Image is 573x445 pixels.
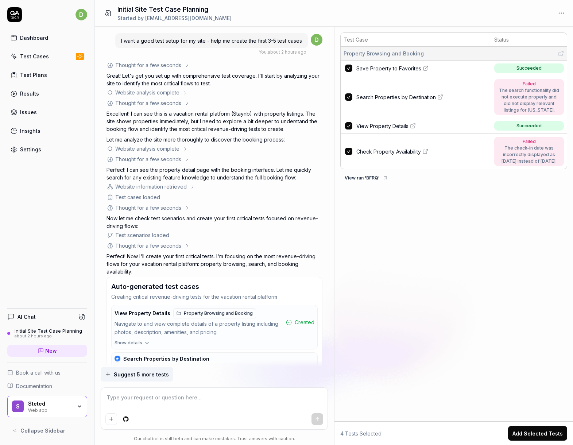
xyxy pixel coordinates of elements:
div: Settings [20,146,41,153]
div: Thought for a few seconds [115,242,181,249]
span: [EMAIL_ADDRESS][DOMAIN_NAME] [145,15,232,21]
button: SStetedWeb app [7,396,87,418]
button: Add Selected Tests [508,426,567,441]
span: Search Properties by Destination [123,356,209,362]
span: d [76,9,87,20]
span: Created [295,318,314,326]
a: Documentation [7,382,87,390]
div: Thought for a few seconds [115,61,181,69]
div: Our chatbot is still beta and can make mistakes. Trust answers with caution. [101,436,328,442]
a: Test Plans [7,68,87,82]
a: Test Cases [7,49,87,63]
span: Save Property to Favorites [356,65,421,72]
a: Check Property Availability [356,148,490,155]
div: Started by [117,14,232,22]
span: View Property Details [356,122,409,130]
span: Show details [115,340,142,346]
div: Results [20,90,39,97]
a: Results [7,86,87,101]
a: Save Property to Favorites [356,65,490,72]
span: Documentation [16,382,52,390]
a: Insights [7,124,87,138]
div: Thought for a few seconds [115,99,181,107]
div: , about 2 hours ago [259,49,306,55]
div: about 2 hours ago [15,334,82,339]
span: Collapse Sidebar [20,427,65,434]
a: Property Browsing and Booking [173,308,256,318]
p: Excellent! I can see this is a vacation rental platform (Staynb) with property listings. The site... [107,110,322,133]
div: Website information retrieved [115,183,187,190]
h3: Auto-generated test cases [111,282,199,291]
h4: AI Chat [18,313,36,321]
p: Perfect! I can see the property detail page with the booking interface. Let me quickly search for... [107,166,322,181]
button: View Property DetailsProperty Browsing and BookingNavigate to and view complete details of a prop... [112,305,317,340]
a: Search Properties by Destination [356,93,490,101]
div: Thought for a few seconds [115,204,181,212]
div: Initial Site Test Case Planning [15,328,82,334]
div: Test Plans [20,71,47,79]
span: I want a good test setup for my site - help me create the first 3-5 test cases [121,38,302,44]
span: New [45,347,57,355]
span: Check Property Availability [356,148,421,155]
p: Let me analyze the site more thoroughly to discover the booking process: [107,136,322,143]
div: Test Cases [20,53,49,60]
button: View run 'BFRQ' [340,172,393,184]
span: Suggest 5 more tests [114,371,169,378]
div: Failed [498,138,560,145]
span: Property Browsing and Booking [184,310,253,317]
p: Now let me check test scenarios and create your first critical tests focused on revenue-driving f... [107,214,322,230]
button: Add attachment [105,413,117,425]
a: Book a call with us [7,369,87,376]
button: Suggest 5 more tests [101,367,173,382]
span: Search Properties by Destination [356,93,436,101]
span: You [259,49,267,55]
a: View run 'BFRQ' [340,174,393,181]
p: Perfect! Now I'll create your first critical tests. I'm focusing on the most revenue-driving flow... [107,252,322,275]
th: Status [491,33,567,47]
button: Collapse Sidebar [7,423,87,438]
p: Creating critical revenue-driving tests for the vacation rental platform [111,293,318,301]
div: Failed [498,81,560,87]
div: The search functionality did not execute properly and did not display relevant listings for [US_S... [498,87,560,113]
div: Insights [20,127,40,135]
div: ★ [115,356,120,361]
span: Property Browsing and Booking [344,50,424,57]
span: Book a call with us [16,369,61,376]
button: Show details [112,340,317,349]
div: Navigate to and view complete details of a property listing including photos, description, amenit... [115,320,283,337]
span: Property Browsing and Booking [125,367,194,373]
p: Great! Let's get you set up with comprehensive test coverage. I'll start by analyzing your site t... [107,72,322,87]
button: d [76,7,87,22]
a: Dashboard [7,31,87,45]
a: Property Browsing and Booking [115,365,197,375]
a: Initial Site Test Case Planningabout 2 hours ago [7,328,87,339]
div: Succeeded [516,65,542,71]
div: The check-in date was incorrectly displayed as [DATE] instead of [DATE]. [498,145,560,165]
div: Dashboard [20,34,48,42]
a: New [7,345,87,357]
div: Web app [28,407,72,413]
div: Succeeded [516,123,542,129]
button: ★Search Properties by DestinationProperty Browsing and BookingUse the search functionality to fin... [112,353,317,396]
div: Steted [28,400,72,407]
div: Thought for a few seconds [115,155,181,163]
span: 4 Tests Selected [340,430,382,437]
div: Issues [20,108,37,116]
h1: Initial Site Test Case Planning [117,4,232,14]
div: Test scenarios loaded [115,231,169,239]
span: S [12,400,24,412]
span: View Property Details [115,310,170,317]
th: Test Case [341,33,492,47]
div: Website analysis complete [115,89,179,96]
div: Website analysis complete [115,145,179,152]
span: d [311,34,322,46]
a: Issues [7,105,87,119]
a: Settings [7,142,87,156]
div: Test cases loaded [115,193,160,201]
a: View Property Details [356,122,490,130]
